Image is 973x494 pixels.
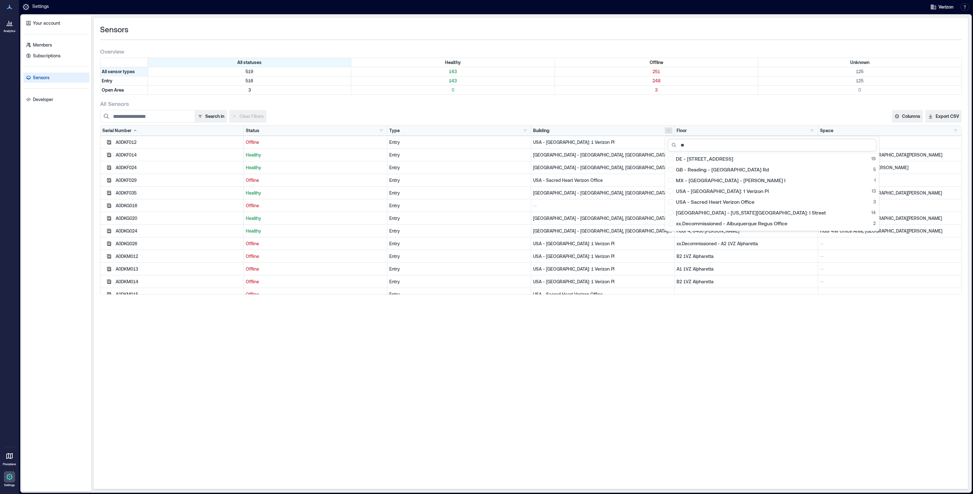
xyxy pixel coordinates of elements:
p: 0 [760,87,960,93]
p: Settings [4,483,15,487]
p: Floor 4W Office Area, [GEOGRAPHIC_DATA][PERSON_NAME] [820,152,959,158]
div: Filter by Type: Open Area & Status: Unknown (0 sensors) [758,86,961,94]
p: Floorplans [3,462,16,466]
p: 519 [149,68,350,75]
div: Floor [677,127,687,134]
p: 3 [149,87,350,93]
p: [GEOGRAPHIC_DATA] - [GEOGRAPHIC_DATA], [GEOGRAPHIC_DATA]: [STREET_ADDRESS] [533,152,672,158]
p: Analytics [3,29,16,33]
p: Subscriptions [33,53,60,59]
p: USA - [GEOGRAPHIC_DATA]: 1 Verizon Pl [533,266,672,272]
p: -- [820,241,959,247]
p: USA - Sacred Heart Verizon Office [533,177,672,183]
p: Offline [246,177,385,183]
p: 0 [353,87,553,93]
p: [GEOGRAPHIC_DATA] - [GEOGRAPHIC_DATA], [GEOGRAPHIC_DATA]: [STREET_ADDRESS] [533,190,672,196]
a: Settings [2,469,17,489]
p: -- [820,139,959,145]
p: USA - [GEOGRAPHIC_DATA]: 1 Verizon Pl [533,139,672,145]
p: Offline [246,202,385,209]
div: Entry [389,228,529,234]
p: 125 [760,78,960,84]
p: -- [820,266,959,272]
p: Your account [33,20,60,26]
p: Healthy [246,152,385,158]
p: -- [820,202,959,209]
div: A0DKF029 [116,177,242,183]
div: Entry [389,291,529,298]
a: Your account [23,18,89,28]
p: 516 [149,78,350,84]
div: Entry [389,279,529,285]
p: 143 [353,68,553,75]
p: Settings [32,3,49,11]
div: Entry [389,253,529,260]
div: Entry [389,139,529,145]
a: Floorplans [1,448,18,468]
p: Healthy [246,190,385,196]
button: Clear Filters [229,110,266,123]
p: -- [820,279,959,285]
div: Filter by Type: Entry [100,76,148,85]
p: A1 1VZ Alpharetta [677,266,816,272]
div: A0DKG016 [116,202,242,209]
div: Entry [389,152,529,158]
div: A0DKG026 [116,241,242,247]
button: Columns [892,110,923,123]
a: Members [23,40,89,50]
button: Export CSV [925,110,962,123]
p: [GEOGRAPHIC_DATA] - [GEOGRAPHIC_DATA], [GEOGRAPHIC_DATA]: [STREET_ADDRESS] [533,228,672,234]
p: 248 [556,78,757,84]
p: Floor 2W Office Area, [GEOGRAPHIC_DATA][PERSON_NAME] [820,215,959,221]
p: xx.Decommissioned - A2 1VZ Alpharetta [677,241,816,247]
p: Developer [33,96,53,103]
p: B2 1VZ Alpharetta [677,279,816,285]
span: Sensors [100,24,128,35]
div: Filter by Type: Open Area & Status: Healthy (0 sensors) [351,86,555,94]
p: Offline [246,139,385,145]
p: Offline [246,266,385,272]
div: Entry [389,266,529,272]
p: [GEOGRAPHIC_DATA] - [GEOGRAPHIC_DATA], [GEOGRAPHIC_DATA]: [STREET_ADDRESS] [533,215,672,221]
div: A0DKM014 [116,279,242,285]
div: A0DKF012 [116,139,242,145]
div: Entry [389,177,529,183]
div: Space [820,127,833,134]
p: [GEOGRAPHIC_DATA] - [GEOGRAPHIC_DATA], [GEOGRAPHIC_DATA]: [STREET_ADDRESS] [533,164,672,171]
div: Entry [389,202,529,209]
div: A0DKF024 [116,164,242,171]
div: A0DKG024 [116,228,242,234]
p: USA - [GEOGRAPHIC_DATA]: 1 Verizon Pl [533,241,672,247]
div: Filter by Type: Open Area [100,86,148,94]
p: -- [533,202,672,209]
div: A0DKM012 [116,253,242,260]
p: USA - [GEOGRAPHIC_DATA]: 1 Verizon Pl [533,253,672,260]
a: Subscriptions [23,51,89,61]
div: Filter by Type: Entry & Status: Healthy [351,76,555,85]
div: Entry [389,190,529,196]
div: Filter by Status: Offline [555,58,758,67]
div: Serial Number [102,127,138,134]
p: Floor 4W Office Area, [GEOGRAPHIC_DATA][PERSON_NAME] [820,228,959,234]
p: Healthy [246,215,385,221]
div: A0DKG020 [116,215,242,221]
div: A0DKF014 [116,152,242,158]
a: Developer [23,94,89,105]
p: Floor 2W Office Area, [GEOGRAPHIC_DATA][PERSON_NAME] [820,190,959,196]
p: Members [33,42,52,48]
p: Offline [246,241,385,247]
p: 251 [556,68,757,75]
button: Search in [195,110,227,123]
div: Filter by Status: Unknown [758,58,961,67]
p: -- [820,177,959,183]
div: Entry [389,215,529,221]
span: Verizon [938,4,953,10]
p: -- [677,291,816,298]
p: B2 1VZ Alpharetta [677,253,816,260]
div: Filter by Status: Healthy [351,58,555,67]
div: Filter by Type: Entry & Status: Offline [555,76,758,85]
div: Filter by Type: Entry & Status: Unknown [758,76,961,85]
div: All statuses [148,58,351,67]
p: Healthy [246,164,385,171]
span: All Sensors [100,100,129,107]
